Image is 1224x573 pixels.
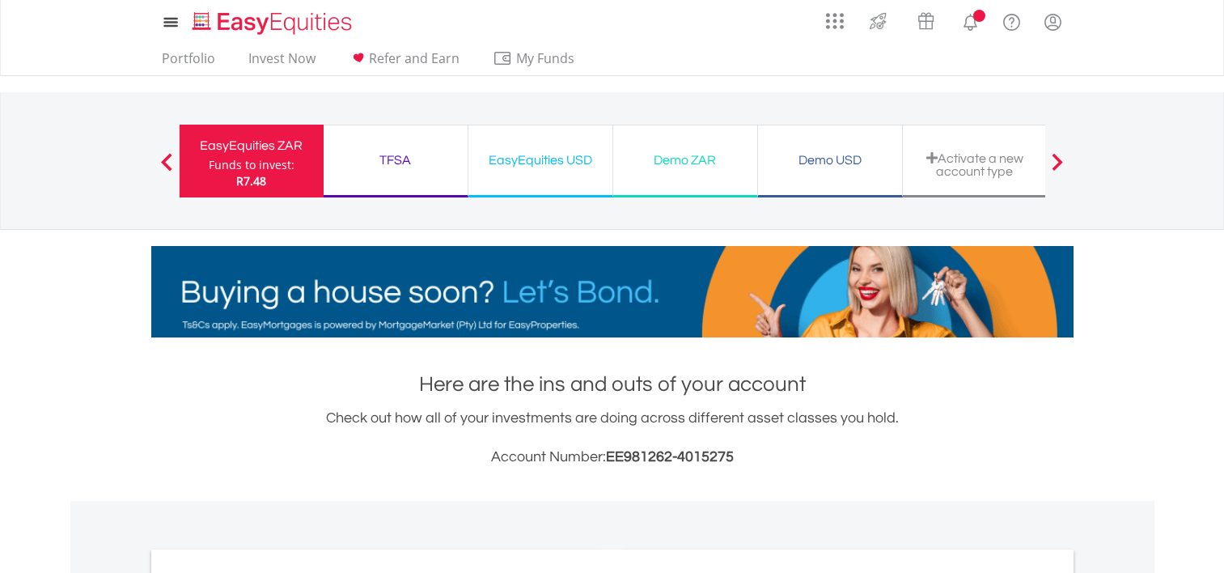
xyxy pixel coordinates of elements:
a: Invest Now [242,50,322,75]
a: Portfolio [155,50,222,75]
img: vouchers-v2.svg [913,8,939,34]
h1: Here are the ins and outs of your account [151,370,1074,399]
div: Demo USD [768,149,892,172]
img: grid-menu-icon.svg [826,12,844,30]
a: My Profile [1032,4,1074,40]
a: Refer and Earn [342,50,466,75]
div: Check out how all of your investments are doing across different asset classes you hold. [151,407,1074,469]
div: TFSA [333,149,458,172]
img: EasyMortage Promotion Banner [151,246,1074,337]
a: Vouchers [902,4,950,34]
div: EasyEquities USD [478,149,603,172]
div: EasyEquities ZAR [189,134,314,157]
a: Notifications [950,4,991,36]
a: FAQ's and Support [991,4,1032,36]
span: R7.48 [236,173,266,189]
span: Refer and Earn [369,49,460,67]
div: Demo ZAR [623,149,748,172]
div: Funds to invest: [209,157,294,173]
div: Activate a new account type [913,151,1037,178]
a: AppsGrid [815,4,854,30]
a: Home page [186,4,358,36]
img: EasyEquities_Logo.png [189,10,358,36]
h3: Account Number: [151,446,1074,469]
span: EE981262-4015275 [606,449,734,465]
span: My Funds [493,48,599,69]
img: thrive-v2.svg [865,8,892,34]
